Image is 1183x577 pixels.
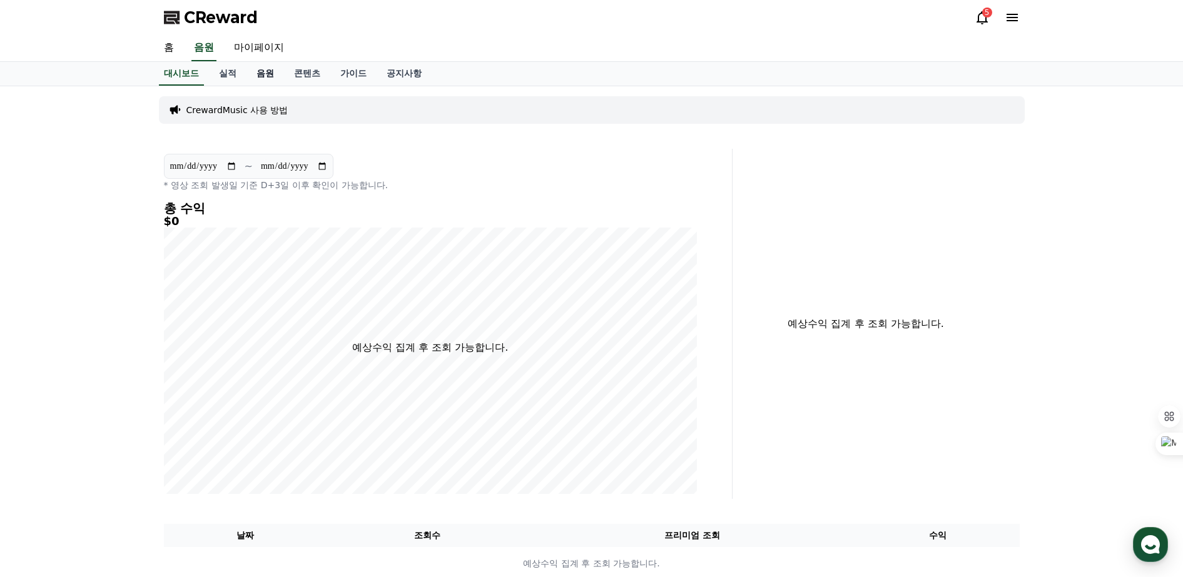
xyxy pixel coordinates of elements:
p: 예상수익 집계 후 조회 가능합니다. [743,316,990,331]
a: 홈 [4,396,83,428]
span: 대화 [114,416,129,426]
p: 예상수익 집계 후 조회 가능합니다. [165,557,1019,570]
th: 날짜 [164,524,327,547]
a: 공지사항 [377,62,432,86]
p: 예상수익 집계 후 조회 가능합니다. [352,340,508,355]
a: 설정 [161,396,240,428]
p: * 영상 조회 발생일 기준 D+3일 이후 확인이 가능합니다. [164,179,697,191]
a: 대화 [83,396,161,428]
a: 가이드 [330,62,377,86]
a: 홈 [154,35,184,61]
th: 수익 [856,524,1020,547]
span: 홈 [39,415,47,425]
span: 설정 [193,415,208,425]
a: 실적 [209,62,246,86]
th: 조회수 [327,524,527,547]
div: 5 [982,8,992,18]
h4: 총 수익 [164,201,697,215]
th: 프리미엄 조회 [528,524,856,547]
a: 대시보드 [159,62,204,86]
a: 음원 [191,35,216,61]
a: 음원 [246,62,284,86]
p: ~ [245,159,253,174]
a: 콘텐츠 [284,62,330,86]
a: 5 [975,10,990,25]
a: CrewardMusic 사용 방법 [186,104,288,116]
span: CReward [184,8,258,28]
a: CReward [164,8,258,28]
a: 마이페이지 [224,35,294,61]
h5: $0 [164,215,697,228]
